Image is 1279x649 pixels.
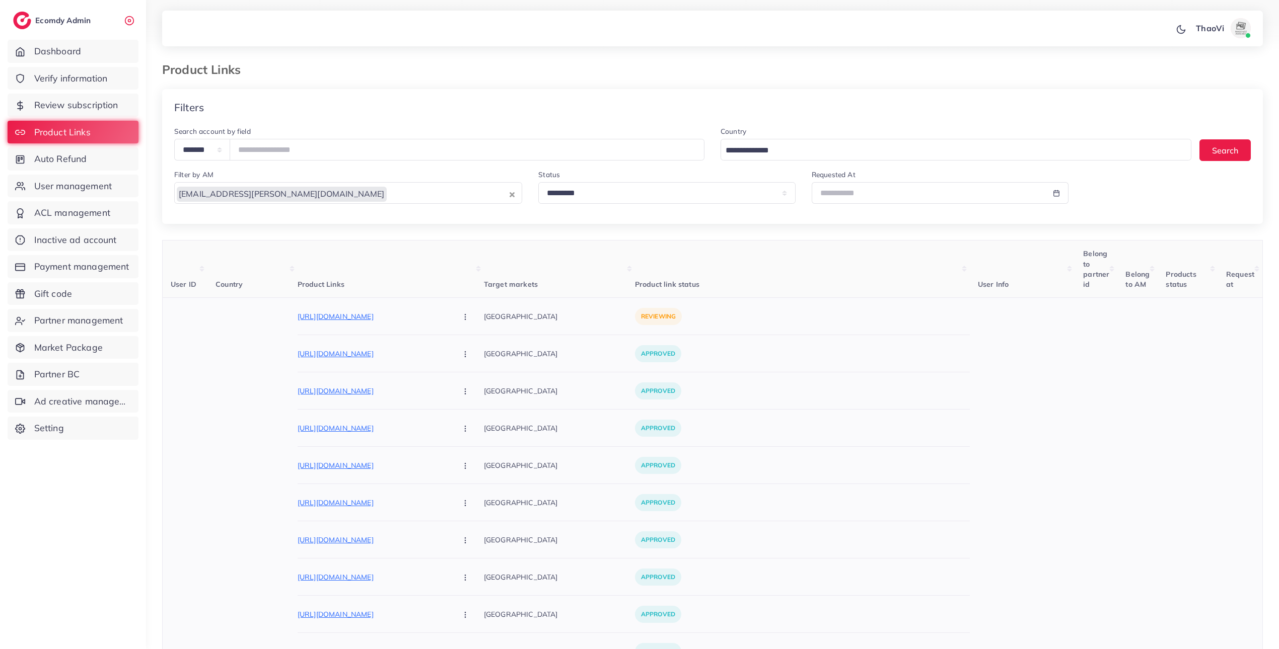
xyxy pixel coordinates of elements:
span: Payment management [34,260,129,273]
a: logoEcomdy Admin [13,12,93,29]
p: approved [635,345,681,362]
span: Ad creative management [34,395,131,408]
a: Product Links [8,121,138,144]
span: Products status [1166,270,1196,289]
a: Setting [8,417,138,440]
a: ThaoViavatar [1190,18,1255,38]
span: Verify information [34,72,108,85]
a: Inactive ad account [8,228,138,252]
span: Belong to partner id [1083,249,1109,289]
span: Belong to AM [1125,270,1150,289]
img: avatar [1231,18,1251,38]
p: approved [635,494,681,511]
span: Review subscription [34,99,118,112]
a: User management [8,175,138,198]
p: [URL][DOMAIN_NAME] [298,422,449,434]
input: Search for option [388,186,508,202]
p: [GEOGRAPHIC_DATA] [484,417,635,439]
p: approved [635,382,681,399]
p: [URL][DOMAIN_NAME] [298,385,449,397]
span: Dashboard [34,45,81,58]
span: User Info [978,280,1009,289]
p: [GEOGRAPHIC_DATA] [484,342,635,365]
p: [URL][DOMAIN_NAME] [298,459,449,471]
img: logo [13,12,31,29]
span: User management [34,180,112,193]
p: [GEOGRAPHIC_DATA] [484,305,635,328]
span: Setting [34,422,64,435]
a: Review subscription [8,94,138,117]
h3: Product Links [162,62,249,77]
p: approved [635,420,681,437]
p: [GEOGRAPHIC_DATA] [484,528,635,551]
p: approved [635,606,681,623]
p: [GEOGRAPHIC_DATA] [484,491,635,514]
span: ACL management [34,206,110,219]
a: Dashboard [8,40,138,63]
p: [URL][DOMAIN_NAME] [298,608,449,620]
p: [URL][DOMAIN_NAME] [298,534,449,546]
button: Search [1199,139,1251,161]
p: [GEOGRAPHIC_DATA] [484,603,635,625]
input: Search for option [722,143,1178,158]
span: Target markets [484,280,538,289]
a: Verify information [8,67,138,90]
span: Gift code [34,287,72,300]
p: [GEOGRAPHIC_DATA] [484,379,635,402]
button: Clear Selected [510,188,515,200]
a: Gift code [8,282,138,305]
label: Filter by AM [174,170,214,180]
p: [GEOGRAPHIC_DATA] [484,454,635,476]
span: Product Links [298,280,344,289]
label: Country [721,126,746,136]
p: [URL][DOMAIN_NAME] [298,571,449,583]
p: approved [635,531,681,548]
span: Auto Refund [34,152,87,166]
a: Ad creative management [8,390,138,413]
span: Inactive ad account [34,233,117,247]
label: Search account by field [174,126,251,136]
p: [URL][DOMAIN_NAME] [298,497,449,509]
p: [URL][DOMAIN_NAME] [298,348,449,360]
div: Search for option [174,182,522,204]
span: Partner management [34,314,123,327]
span: [EMAIL_ADDRESS][PERSON_NAME][DOMAIN_NAME] [177,187,387,202]
p: approved [635,569,681,586]
a: Payment management [8,255,138,278]
p: ThaoVi [1196,22,1224,34]
label: Requested At [812,170,856,180]
span: Product link status [635,280,699,289]
a: Partner management [8,309,138,332]
span: Market Package [34,341,103,354]
a: Partner BC [8,363,138,386]
p: approved [635,457,681,474]
h4: Filters [174,101,204,114]
span: Partner BC [34,368,80,381]
span: Product Links [34,126,91,139]
h2: Ecomdy Admin [35,16,93,25]
p: [GEOGRAPHIC_DATA] [484,565,635,588]
p: [URL][DOMAIN_NAME] [298,310,449,322]
div: Search for option [721,139,1191,160]
a: Market Package [8,336,138,359]
label: Status [538,170,560,180]
a: Auto Refund [8,147,138,171]
span: User ID [171,280,196,289]
span: Request at [1226,270,1254,289]
span: Country [216,280,243,289]
a: ACL management [8,201,138,224]
p: reviewing [635,308,682,325]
